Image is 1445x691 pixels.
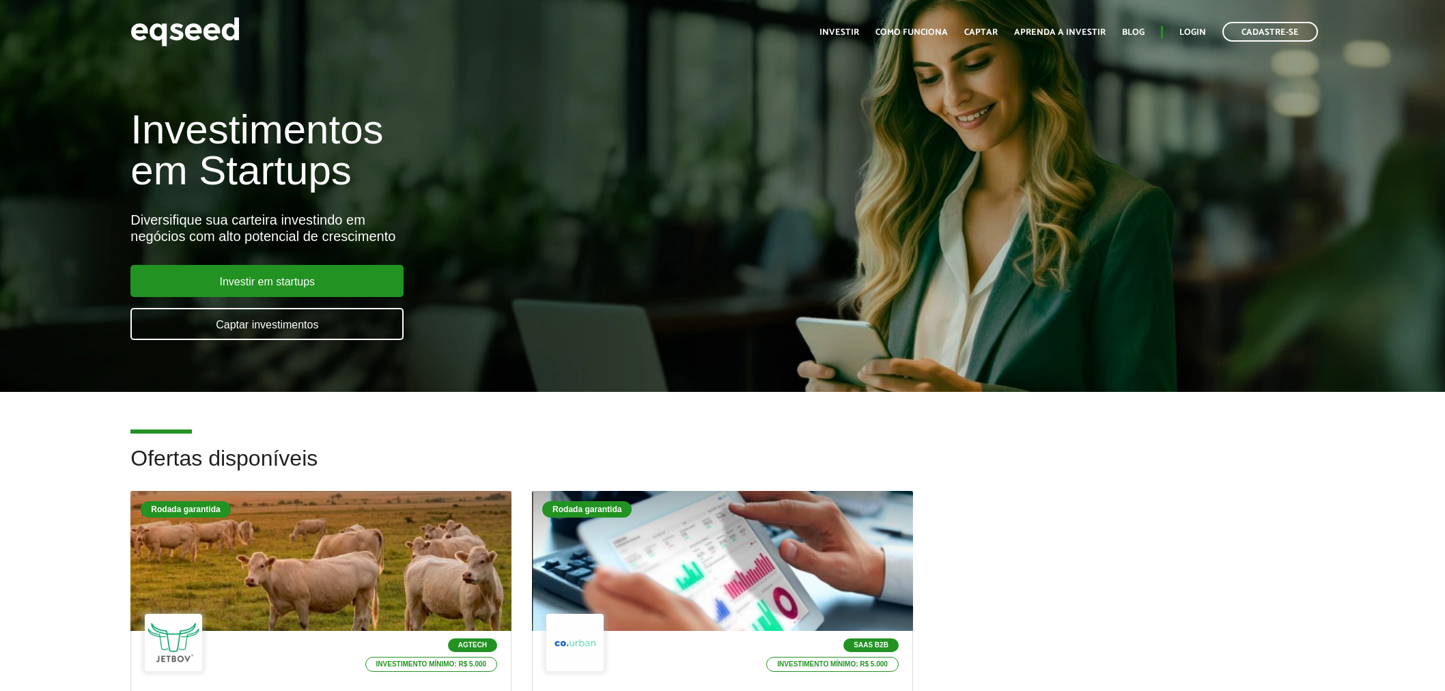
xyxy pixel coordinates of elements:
a: Investir em startups [130,265,404,297]
a: Captar investimentos [130,308,404,340]
p: Investimento mínimo: R$ 5.000 [766,657,899,672]
a: Investir [819,28,859,37]
p: Investimento mínimo: R$ 5.000 [365,657,498,672]
div: Diversifique sua carteira investindo em negócios com alto potencial de crescimento [130,212,832,244]
a: Como funciona [875,28,948,37]
p: SaaS B2B [843,638,899,652]
a: Aprenda a investir [1014,28,1106,37]
h2: Ofertas disponíveis [130,447,1314,491]
div: Rodada garantida [141,501,230,518]
a: Captar [964,28,998,37]
h1: Investimentos em Startups [130,109,832,191]
a: Login [1179,28,1206,37]
div: Rodada garantida [542,501,632,518]
p: Agtech [448,638,497,652]
a: Cadastre-se [1222,22,1318,42]
a: Blog [1122,28,1145,37]
img: EqSeed [130,14,240,50]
